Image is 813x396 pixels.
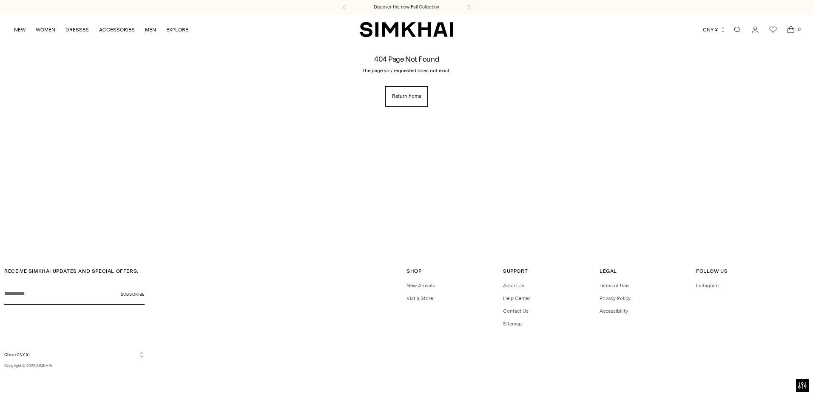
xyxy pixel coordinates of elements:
a: Contact Us [503,308,529,314]
a: Accessibility [600,308,628,314]
span: Follow Us [696,268,728,274]
a: DRESSES [65,20,89,39]
a: New Arrivals [406,283,435,289]
h1: 404 Page Not Found [374,55,439,63]
a: Vist a Store [406,295,433,301]
a: EXPLORE [166,20,188,39]
span: Support [503,268,528,274]
a: Sitemap [503,321,522,327]
span: RECEIVE SIMKHAI UPDATES AND SPECIAL OFFERS: [4,268,139,274]
a: Instagram [696,283,719,289]
a: Wishlist [765,21,782,38]
a: SIMKHAI [36,363,52,368]
a: Discover the new Fall Collection [374,4,439,11]
a: NEW [14,20,26,39]
button: China (CNY ¥) [4,351,145,358]
a: WOMEN [36,20,55,39]
a: ACCESSORIES [99,20,135,39]
a: Go to the account page [747,21,764,38]
button: CNY ¥ [703,20,726,39]
span: 0 [795,25,803,33]
span: Shop [406,268,421,274]
a: MEN [145,20,156,39]
span: Return home [392,93,421,100]
a: Return home [385,86,428,107]
p: Copyright © 2025, . [4,363,145,369]
a: Help Center [503,295,530,301]
a: SIMKHAI [360,21,453,38]
a: Terms of Use [600,283,628,289]
a: Open cart modal [782,21,799,38]
a: Open search modal [729,21,746,38]
button: Subscribe [121,283,145,305]
a: About Us [503,283,524,289]
p: The page you requested does not exist. [362,67,451,74]
span: Legal [600,268,617,274]
a: Privacy Policy [600,295,631,301]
